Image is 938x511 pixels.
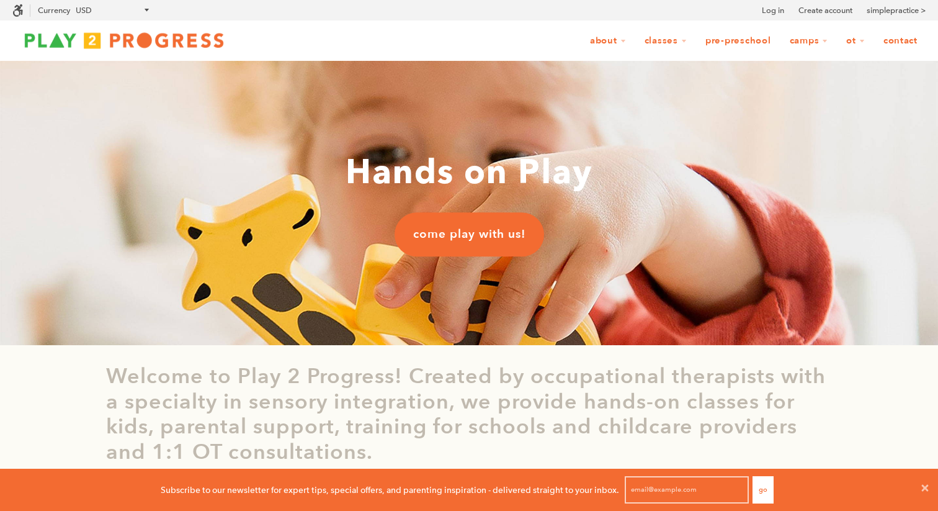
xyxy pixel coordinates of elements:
a: Contact [875,29,926,53]
label: Currency [38,6,70,15]
a: Log in [762,4,784,17]
a: Pre-Preschool [697,29,779,53]
input: email@example.com [625,476,749,504]
a: Classes [636,29,695,53]
a: About [582,29,634,53]
img: Play2Progress logo [12,28,236,53]
span: come play with us! [413,226,525,242]
p: Welcome to Play 2 Progress! Created by occupational therapists with a specialty in sensory integr... [106,364,832,465]
a: simplepractice > [867,4,926,17]
a: come play with us! [395,212,544,256]
a: OT [838,29,873,53]
p: Subscribe to our newsletter for expert tips, special offers, and parenting inspiration - delivere... [161,483,619,497]
button: Go [753,476,774,504]
a: Create account [798,4,852,17]
a: Camps [782,29,836,53]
